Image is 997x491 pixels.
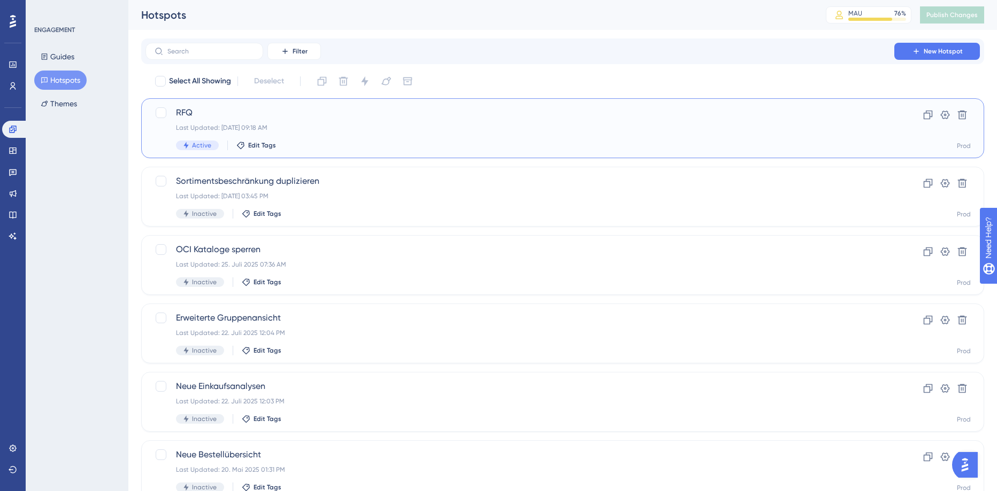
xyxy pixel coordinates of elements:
[236,141,276,150] button: Edit Tags
[169,75,231,88] span: Select All Showing
[957,142,971,150] div: Prod
[34,26,75,34] div: ENGAGEMENT
[293,47,308,56] span: Filter
[952,449,984,481] iframe: UserGuiding AI Assistant Launcher
[34,47,81,66] button: Guides
[894,43,980,60] button: New Hotspot
[254,75,284,88] span: Deselect
[254,209,281,218] span: Edit Tags
[192,346,217,355] span: Inactive
[192,209,217,218] span: Inactive
[924,47,963,56] span: New Hotspot
[34,94,83,113] button: Themes
[176,123,864,132] div: Last Updated: [DATE] 09:18 AM
[141,7,799,22] div: Hotspots
[192,141,211,150] span: Active
[176,192,864,200] div: Last Updated: [DATE] 03:45 PM
[242,415,281,423] button: Edit Tags
[176,397,864,406] div: Last Updated: 22. Juli 2025 12:03 PM
[242,346,281,355] button: Edit Tags
[176,465,864,474] div: Last Updated: 20. Mai 2025 01:31 PM
[176,311,864,324] span: Erweiterte Gruppenansicht
[176,329,864,337] div: Last Updated: 22. Juli 2025 12:04 PM
[242,278,281,286] button: Edit Tags
[957,347,971,355] div: Prod
[192,278,217,286] span: Inactive
[167,48,254,55] input: Search
[254,346,281,355] span: Edit Tags
[176,243,864,256] span: OCI Kataloge sperren
[848,9,862,18] div: MAU
[254,415,281,423] span: Edit Tags
[242,209,281,218] button: Edit Tags
[957,278,971,287] div: Prod
[25,3,67,15] span: Need Help?
[254,278,281,286] span: Edit Tags
[926,11,978,19] span: Publish Changes
[176,260,864,269] div: Last Updated: 25. Juli 2025 07:36 AM
[920,6,984,24] button: Publish Changes
[34,71,87,90] button: Hotspots
[176,175,864,188] span: Sortimentsbeschränkung duplizieren
[957,210,971,219] div: Prod
[248,141,276,150] span: Edit Tags
[244,72,294,91] button: Deselect
[957,415,971,424] div: Prod
[176,380,864,393] span: Neue Einkaufsanalysen
[176,106,864,119] span: RFQ
[192,415,217,423] span: Inactive
[176,448,864,461] span: Neue Bestellübersicht
[894,9,906,18] div: 76 %
[267,43,321,60] button: Filter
